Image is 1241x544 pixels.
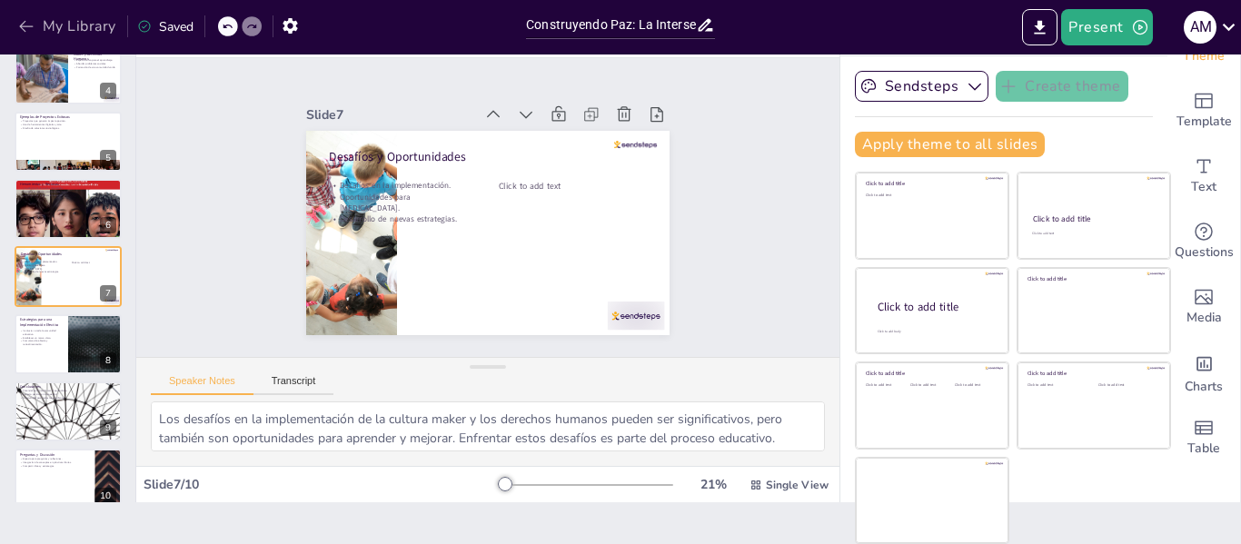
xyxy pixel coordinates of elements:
div: Click to add body [878,329,992,333]
p: Compartir ideas y estrategias. [20,463,90,467]
div: Click to add text [1098,383,1156,388]
input: Insert title [526,12,696,38]
p: La Sinergia entre Cultura Maker y Derechos Humanos [74,46,116,62]
button: a m [1184,9,1216,45]
div: 5 [15,112,122,172]
div: Get real-time input from your audience [1167,209,1240,274]
p: Conclusiones [20,384,116,390]
div: Add text boxes [1167,143,1240,209]
button: Export to PowerPoint [1022,9,1057,45]
div: Add ready made slides [1167,78,1240,143]
p: Oportunidades para [MEDICAL_DATA]. [403,62,491,192]
div: 7 [100,285,116,302]
div: Click to add text [1028,383,1085,388]
div: Saved [137,18,194,35]
div: Click to add title [878,299,994,314]
div: 9 [100,420,116,436]
p: Preguntas y Discusión [20,452,90,458]
p: Desafíos y Oportunidades [21,252,113,257]
div: 7 [15,246,122,306]
p: Importancia de la formación docente. [20,193,116,197]
span: Text [1191,177,1216,197]
p: Herramientas y Recursos [20,182,116,187]
div: Click to add title [1033,213,1154,224]
div: Add images, graphics, shapes or video [1167,274,1240,340]
button: Speaker Notes [151,375,253,395]
p: Proyectos que generan impacto positivo. [20,119,116,123]
span: Charts [1185,377,1223,397]
textarea: Los desafíos en la implementación de la cultura maker y los derechos humanos pueden ser significa... [151,401,825,451]
div: 9 [15,381,122,441]
div: Click to add title [1028,370,1157,377]
div: Add charts and graphs [1167,340,1240,405]
div: 8 [100,352,116,369]
p: Integración de conceptos en prácticas diarias. [20,460,90,464]
div: 10 [94,488,116,504]
p: Abordar problemas sociales. [74,63,116,66]
div: Click to add title [1028,275,1157,282]
div: 10 [15,449,122,509]
p: Establecer un marco claro. [20,336,63,340]
span: Template [1176,112,1232,132]
div: Slide 7 / 10 [144,476,499,493]
div: Click to add title [866,180,996,187]
p: Variedad de herramientas disponibles. [20,187,116,191]
div: Click to add text [910,383,951,388]
div: Add a table [1167,405,1240,470]
span: Table [1187,439,1220,459]
span: Media [1186,308,1222,328]
div: 6 [15,179,122,239]
div: Click to add text [866,383,907,388]
p: Diseño de soluciones tecnológicas. [20,126,116,130]
p: Desarrollo de nuevas estrategias. [21,271,61,274]
p: Desafíos en la implementación. [21,261,61,264]
div: Click to add text [866,193,996,198]
button: My Library [14,12,124,41]
p: Comunicación abierta y retroalimentación. [20,339,63,345]
button: Create theme [996,71,1128,102]
p: Impacto positivo en la sociedad. [20,392,116,396]
span: Questions [1175,242,1234,262]
button: Present [1061,9,1152,45]
div: 4 [100,83,116,99]
p: Plataformas digitales para la colaboración. [20,190,116,193]
p: Uso de herramientas digitales y arte. [20,123,116,126]
div: a m [1184,11,1216,44]
div: Click to add text [955,383,996,388]
button: Apply theme to all slides [855,132,1045,157]
div: 8 [15,314,122,374]
p: Estrategias para una Implementación Efectiva [20,317,63,327]
div: 6 [100,217,116,233]
p: Formación de una comunidad unida. [74,65,116,69]
p: Espacio para preguntas y reflexiones. [20,457,90,460]
div: Click to add title [866,370,996,377]
div: 5 [100,150,116,166]
p: Involucrar a toda la comunidad educativa. [20,329,63,335]
div: 4 [15,44,122,104]
p: Potencial para transformar el aprendizaje. [20,390,116,393]
button: Sendsteps [855,71,988,102]
p: Desafíos y Oportunidades [445,41,615,318]
span: Click to add text [507,203,548,262]
p: Oportunidad para todos los estudiantes. [20,396,116,400]
p: Espacio único para el aprendizaje. [74,59,116,63]
button: Transcript [253,375,334,395]
div: 21 % [691,476,735,493]
p: Desarrollo de nuevas estrategias. [393,74,472,198]
span: Single View [766,478,829,492]
span: Theme [1183,46,1225,66]
p: Ejemplos de Proyectos Exitosos [20,114,116,120]
p: Oportunidades para [MEDICAL_DATA]. [21,264,61,271]
div: Click to add text [1032,232,1153,236]
p: Desafíos en la implementación. [422,56,501,181]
